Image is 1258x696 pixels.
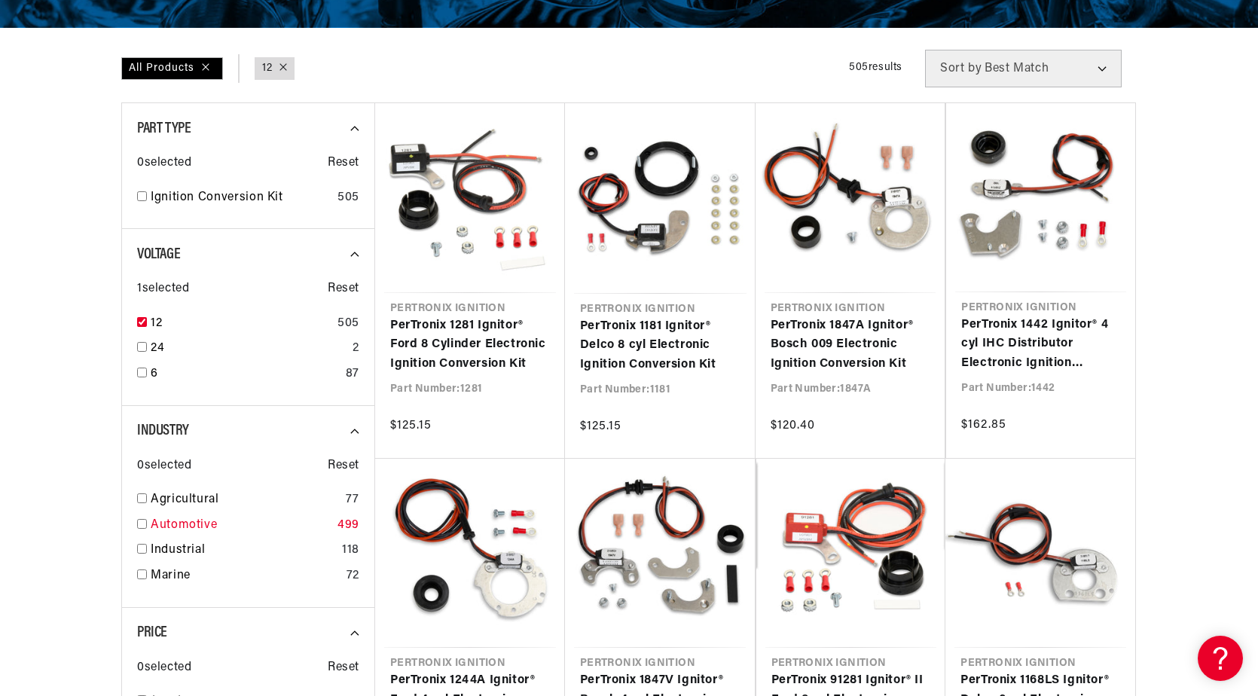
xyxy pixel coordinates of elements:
[849,62,902,73] span: 505 results
[151,314,331,334] a: 12
[151,188,331,208] a: Ignition Conversion Kit
[337,188,359,208] div: 505
[137,121,191,136] span: Part Type
[328,456,359,476] span: Reset
[328,279,359,299] span: Reset
[137,154,191,173] span: 0 selected
[390,316,550,374] a: PerTronix 1281 Ignitor® Ford 8 Cylinder Electronic Ignition Conversion Kit
[262,60,272,77] a: 12
[346,365,359,384] div: 87
[151,365,340,384] a: 6
[151,541,336,560] a: Industrial
[347,566,359,586] div: 72
[961,316,1120,374] a: PerTronix 1442 Ignitor® 4 cyl IHC Distributor Electronic Ignition Conversion Kit
[940,63,982,75] span: Sort by
[337,314,359,334] div: 505
[925,50,1122,87] select: Sort by
[137,625,167,640] span: Price
[137,423,189,438] span: Industry
[353,339,359,359] div: 2
[342,541,359,560] div: 118
[328,154,359,173] span: Reset
[346,490,359,510] div: 77
[771,316,930,374] a: PerTronix 1847A Ignitor® Bosch 009 Electronic Ignition Conversion Kit
[137,456,191,476] span: 0 selected
[151,339,347,359] a: 24
[580,317,740,375] a: PerTronix 1181 Ignitor® Delco 8 cyl Electronic Ignition Conversion Kit
[151,566,340,586] a: Marine
[137,658,191,678] span: 0 selected
[328,658,359,678] span: Reset
[137,247,180,262] span: Voltage
[151,490,340,510] a: Agricultural
[151,516,331,536] a: Automotive
[137,279,189,299] span: 1 selected
[337,516,359,536] div: 499
[121,57,223,80] div: All Products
